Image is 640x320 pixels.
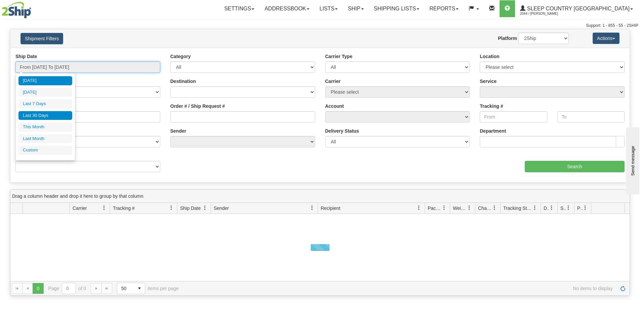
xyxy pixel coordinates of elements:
[480,111,547,123] input: From
[170,78,196,85] label: Destination
[219,0,259,17] a: Settings
[170,128,186,134] label: Sender
[480,53,499,60] label: Location
[18,134,72,143] li: Last Month
[413,202,425,214] a: Recipient filter column settings
[188,286,613,291] span: No items to display
[259,0,314,17] a: Addressbook
[306,202,318,214] a: Sender filter column settings
[515,0,638,17] a: Sleep Country [GEOGRAPHIC_DATA] 2044 / [PERSON_NAME]
[520,10,570,17] span: 2044 / [PERSON_NAME]
[453,205,467,212] span: Weight
[478,205,492,212] span: Charge
[33,283,43,294] span: Page 0
[18,111,72,120] li: Last 30 Days
[18,76,72,85] li: [DATE]
[546,202,557,214] a: Delivery Status filter column settings
[424,0,464,17] a: Reports
[98,202,110,214] a: Carrier filter column settings
[544,205,549,212] span: Delivery Status
[489,202,500,214] a: Charge filter column settings
[199,202,211,214] a: Ship Date filter column settings
[180,205,201,212] span: Ship Date
[617,283,628,294] a: Refresh
[314,0,343,17] a: Lists
[480,78,497,85] label: Service
[557,111,625,123] input: To
[529,202,541,214] a: Tracking Status filter column settings
[2,23,638,29] div: Support: 1 - 855 - 55 - 2SHIP
[464,202,475,214] a: Weight filter column settings
[214,205,229,212] span: Sender
[117,283,145,294] span: Page sizes drop down
[325,103,344,109] label: Account
[428,205,442,212] span: Packages
[170,103,225,109] label: Order # / Ship Request #
[113,205,135,212] span: Tracking #
[438,202,450,214] a: Packages filter column settings
[325,53,352,60] label: Carrier Type
[117,283,179,294] span: items per page
[580,202,591,214] a: Pickup Status filter column settings
[525,6,630,11] span: Sleep Country [GEOGRAPHIC_DATA]
[369,0,424,17] a: Shipping lists
[18,88,72,97] li: [DATE]
[170,53,191,60] label: Category
[134,283,145,294] span: select
[48,283,86,294] span: Page of 0
[480,103,503,109] label: Tracking #
[503,205,532,212] span: Tracking Status
[563,202,574,214] a: Shipment Issues filter column settings
[577,205,583,212] span: Pickup Status
[325,78,341,85] label: Carrier
[166,202,177,214] a: Tracking # filter column settings
[321,205,340,212] span: Recipient
[2,2,31,18] img: logo2044.jpg
[15,53,37,60] label: Ship Date
[10,190,630,203] div: grid grouping header
[73,205,87,212] span: Carrier
[18,146,72,155] li: Custom
[121,285,130,292] span: 50
[593,33,620,44] button: Actions
[18,123,72,132] li: This Month
[480,128,506,134] label: Department
[525,161,625,172] input: Search
[5,6,62,11] div: Send message
[20,33,63,44] button: Shipment Filters
[560,205,566,212] span: Shipment Issues
[498,35,517,42] label: Platform
[625,126,639,194] iframe: chat widget
[18,99,72,108] li: Last 7 Days
[325,128,359,134] label: Delivery Status
[343,0,369,17] a: Ship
